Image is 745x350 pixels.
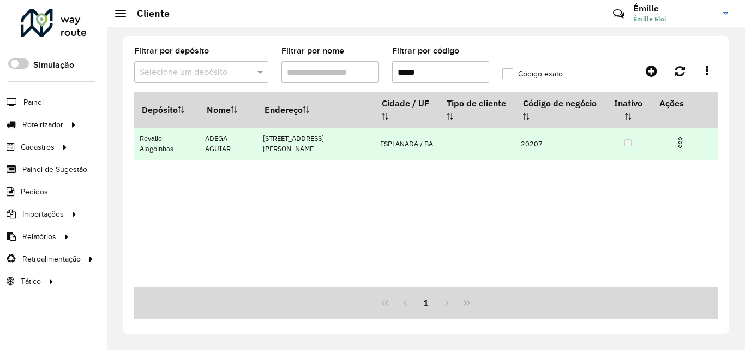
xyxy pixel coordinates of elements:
[257,128,374,160] td: [STREET_ADDRESS][PERSON_NAME]
[257,92,374,128] th: Endereço
[22,231,56,242] span: Relatórios
[199,128,257,160] td: ADEGA AGUIAR
[281,44,344,57] label: Filtrar por nome
[21,141,55,153] span: Cadastros
[607,2,630,26] a: Contato Rápido
[374,92,439,128] th: Cidade / UF
[374,128,439,160] td: ESPLANADA / BA
[515,92,604,128] th: Código de negócio
[22,209,64,220] span: Importações
[652,92,717,115] th: Ações
[33,58,74,72] label: Simulação
[21,186,48,198] span: Pedidos
[633,14,715,24] span: Émille Eloi
[22,119,63,130] span: Roteirizador
[515,128,604,160] td: 20207
[134,92,199,128] th: Depósito
[22,253,81,265] span: Retroalimentação
[416,293,436,313] button: 1
[633,3,715,14] h3: Émille
[392,44,459,57] label: Filtrar por código
[199,92,257,128] th: Nome
[126,8,170,20] h2: Cliente
[502,68,563,80] label: Código exato
[21,276,41,287] span: Tático
[23,97,44,108] span: Painel
[439,92,515,128] th: Tipo de cliente
[134,44,209,57] label: Filtrar por depósito
[22,164,87,175] span: Painel de Sugestão
[134,128,199,160] td: Revalle Alagoinhas
[604,92,652,128] th: Inativo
